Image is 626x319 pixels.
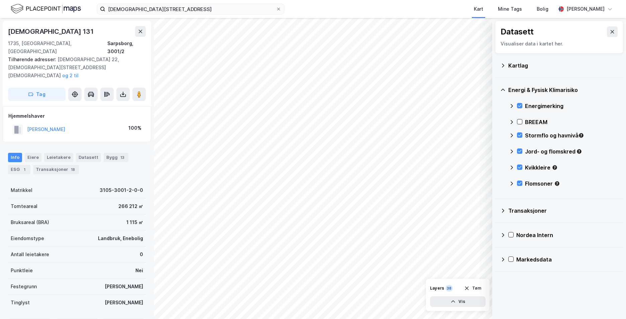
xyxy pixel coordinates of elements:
[525,180,618,188] div: Flomsoner
[508,207,618,215] div: Transaksjoner
[118,202,143,210] div: 266 212 ㎡
[11,234,44,242] div: Eiendomstype
[11,186,32,194] div: Matrikkel
[8,57,58,62] span: Tilhørende adresser:
[501,26,534,37] div: Datasett
[107,39,146,56] div: Sarpsborg, 3001/2
[430,286,444,291] div: Layers
[140,250,143,258] div: 0
[119,154,126,161] div: 13
[525,118,618,126] div: BREEAM
[460,283,486,294] button: Tøm
[11,250,49,258] div: Antall leietakere
[430,296,486,307] button: Vis
[126,218,143,226] div: 1 115 ㎡
[44,153,73,162] div: Leietakere
[8,165,30,174] div: ESG
[105,299,143,307] div: [PERSON_NAME]
[516,231,618,239] div: Nordea Intern
[105,4,276,14] input: Søk på adresse, matrikkel, gårdeiere, leietakere eller personer
[525,164,618,172] div: Kvikkleire
[33,165,79,174] div: Transaksjoner
[474,5,483,13] div: Kart
[8,26,95,37] div: [DEMOGRAPHIC_DATA] 131
[11,218,49,226] div: Bruksareal (BRA)
[8,56,140,80] div: [DEMOGRAPHIC_DATA] 22, [DEMOGRAPHIC_DATA][STREET_ADDRESS][DEMOGRAPHIC_DATA]
[70,166,76,173] div: 18
[554,181,560,187] div: Tooltip anchor
[516,255,618,263] div: Markedsdata
[525,147,618,155] div: Jord- og flomskred
[501,40,618,48] div: Visualiser data i kartet her.
[498,5,522,13] div: Mine Tags
[128,124,141,132] div: 100%
[537,5,548,13] div: Bolig
[11,202,37,210] div: Tomteareal
[578,132,584,138] div: Tooltip anchor
[11,283,37,291] div: Festegrunn
[135,267,143,275] div: Nei
[11,267,33,275] div: Punktleie
[445,285,453,292] div: 38
[21,166,28,173] div: 1
[566,5,605,13] div: [PERSON_NAME]
[8,112,145,120] div: Hjemmelshaver
[105,283,143,291] div: [PERSON_NAME]
[104,153,128,162] div: Bygg
[11,299,30,307] div: Tinglyst
[525,131,618,139] div: Stormflo og havnivå
[8,88,66,101] button: Tag
[8,39,107,56] div: 1735, [GEOGRAPHIC_DATA], [GEOGRAPHIC_DATA]
[11,3,81,15] img: logo.f888ab2527a4732fd821a326f86c7f29.svg
[98,234,143,242] div: Landbruk, Enebolig
[508,86,618,94] div: Energi & Fysisk Klimarisiko
[593,287,626,319] iframe: Chat Widget
[8,153,22,162] div: Info
[576,148,582,154] div: Tooltip anchor
[25,153,41,162] div: Eiere
[100,186,143,194] div: 3105-3001-2-0-0
[508,62,618,70] div: Kartlag
[525,102,618,110] div: Energimerking
[76,153,101,162] div: Datasett
[552,165,558,171] div: Tooltip anchor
